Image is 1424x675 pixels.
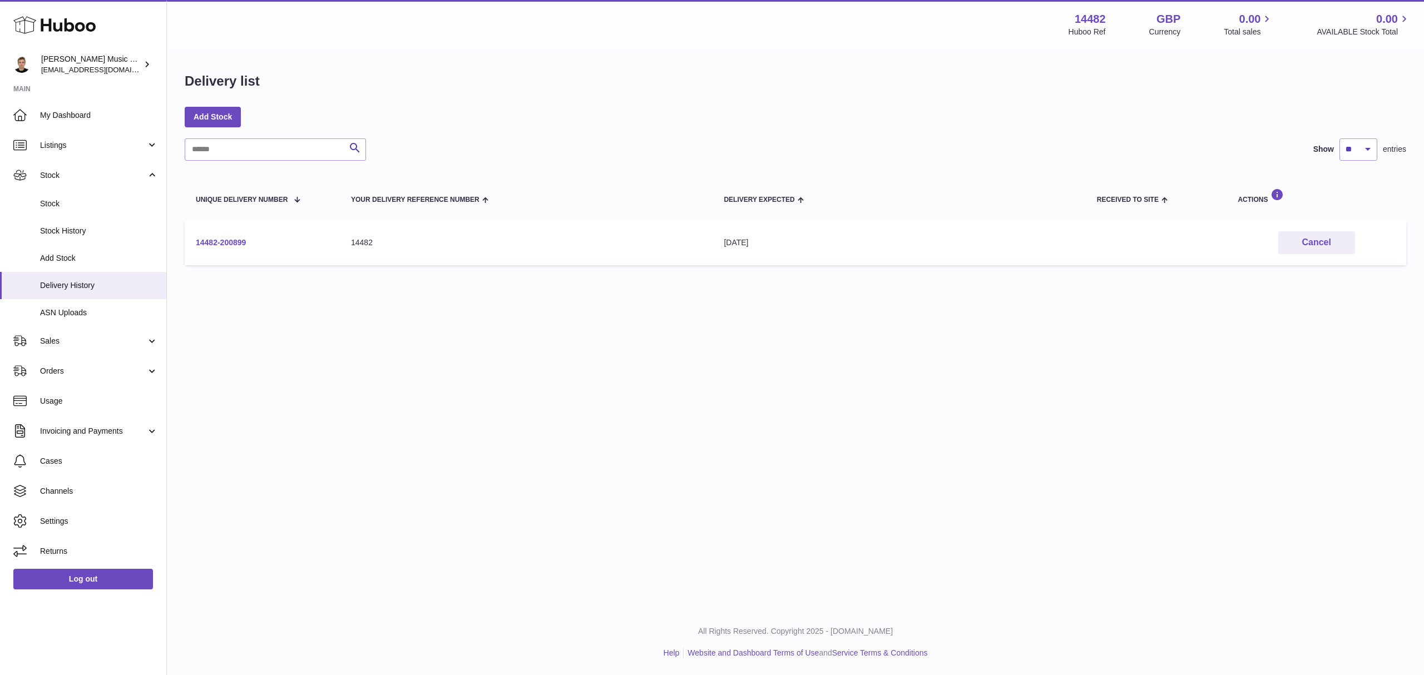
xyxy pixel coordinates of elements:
li: and [684,648,927,658]
span: ASN Uploads [40,307,158,318]
span: [EMAIL_ADDRESS][DOMAIN_NAME] [41,65,164,74]
a: Service Terms & Conditions [832,648,928,657]
span: Received to Site [1097,196,1159,204]
span: My Dashboard [40,110,158,121]
h1: Delivery list [185,72,260,90]
span: Delivery Expected [724,196,794,204]
span: Unique Delivery Number [196,196,288,204]
strong: 14482 [1075,12,1106,27]
div: [PERSON_NAME] Music & Media Publishing - FZCO [41,54,141,75]
span: Stock History [40,226,158,236]
span: 0.00 [1239,12,1261,27]
span: Returns [40,546,158,557]
button: Cancel [1278,231,1355,254]
a: 0.00 AVAILABLE Stock Total [1317,12,1411,37]
span: Your Delivery Reference Number [351,196,479,204]
a: Help [664,648,680,657]
div: 14482 [351,237,701,248]
span: Invoicing and Payments [40,426,146,436]
a: 0.00 Total sales [1224,12,1273,37]
span: Channels [40,486,158,497]
span: Stock [40,198,158,209]
span: Settings [40,516,158,527]
span: AVAILABLE Stock Total [1317,27,1411,37]
span: Delivery History [40,280,158,291]
span: Sales [40,336,146,346]
img: internalAdmin-14482@internal.huboo.com [13,56,30,73]
p: All Rights Reserved. Copyright 2025 - [DOMAIN_NAME] [176,626,1415,637]
span: Usage [40,396,158,406]
span: Listings [40,140,146,151]
div: Actions [1238,188,1395,204]
a: Website and Dashboard Terms of Use [688,648,819,657]
div: Huboo Ref [1069,27,1106,37]
a: Add Stock [185,107,241,127]
span: Stock [40,170,146,181]
span: Orders [40,366,146,376]
span: entries [1383,144,1406,155]
a: Log out [13,569,153,589]
label: Show [1313,144,1334,155]
div: [DATE] [724,237,1074,248]
span: Total sales [1224,27,1273,37]
span: Add Stock [40,253,158,264]
a: 14482-200899 [196,238,246,247]
strong: GBP [1156,12,1180,27]
span: 0.00 [1376,12,1398,27]
span: Cases [40,456,158,466]
div: Currency [1149,27,1181,37]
